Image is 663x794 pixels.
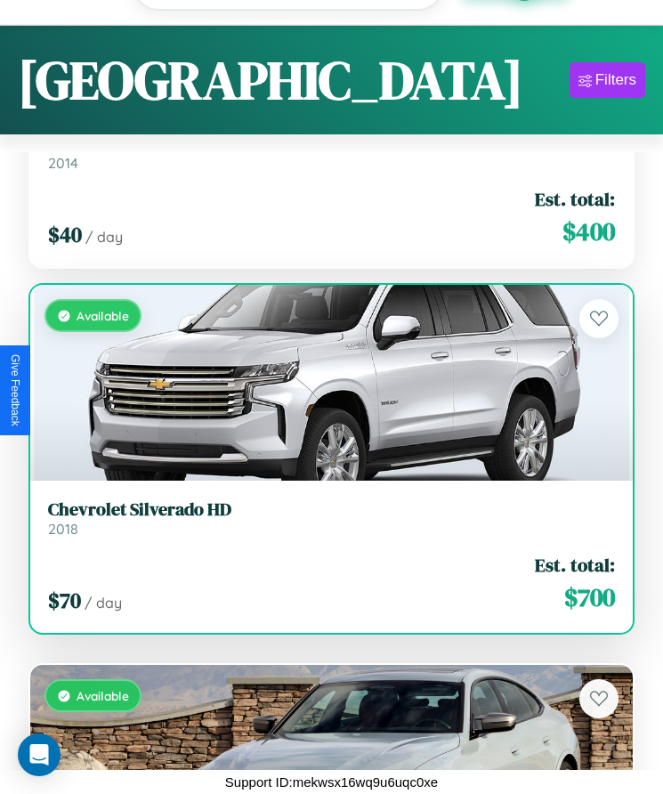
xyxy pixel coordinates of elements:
h1: [GEOGRAPHIC_DATA] [18,44,523,117]
span: / day [85,228,123,246]
span: $ 40 [48,220,82,249]
span: $ 400 [562,214,615,249]
span: 2018 [48,520,78,538]
div: Open Intercom Messenger [18,733,61,776]
span: / day [85,594,122,612]
div: Give Feedback [9,354,21,426]
a: Chevrolet Silverado HD2018 [48,498,615,538]
span: Est. total: [535,552,615,578]
span: Available [77,688,129,703]
div: Filters [595,71,636,89]
span: 2014 [48,154,78,172]
h3: Chevrolet Silverado HD [48,498,615,520]
span: $ 700 [564,579,615,615]
span: Available [77,308,129,323]
button: Filters [570,62,645,98]
p: Support ID: mekwsx16wq9u6uqc0xe [225,770,438,794]
span: $ 70 [48,586,81,615]
span: Est. total: [535,186,615,212]
a: Chevrolet Cobalt2014 [48,133,615,172]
